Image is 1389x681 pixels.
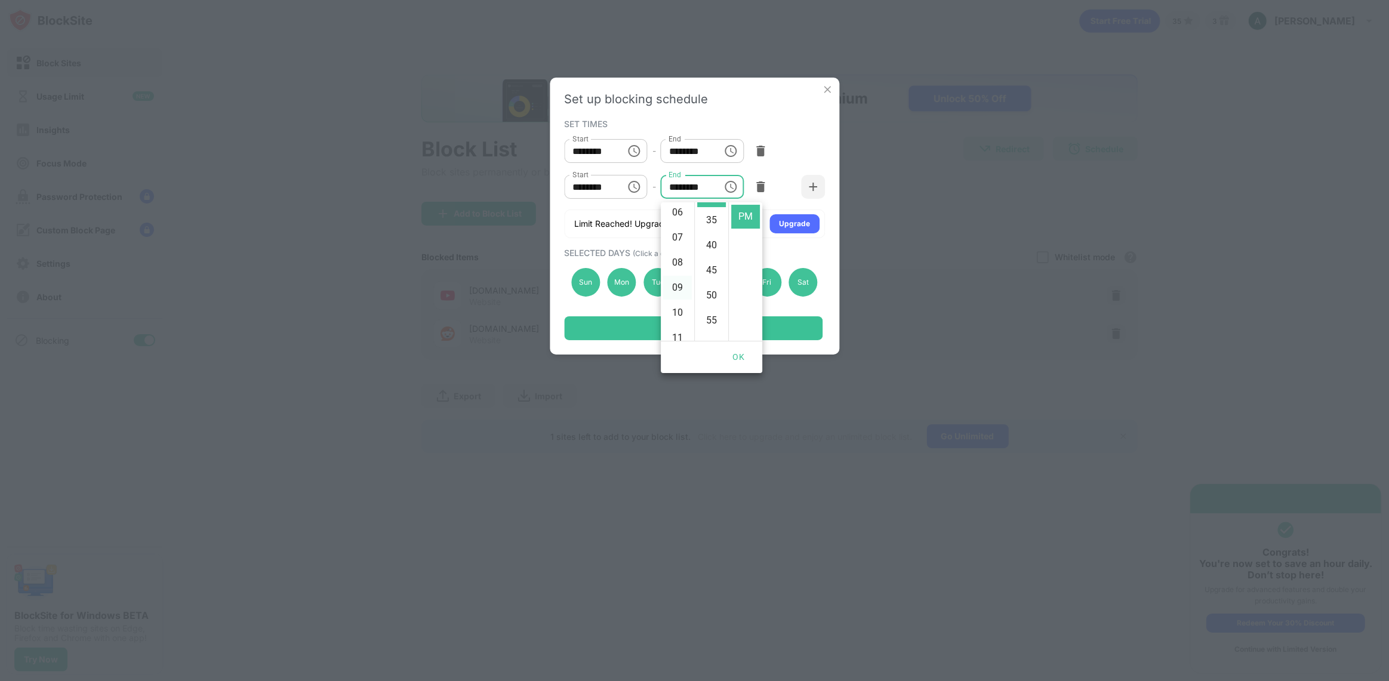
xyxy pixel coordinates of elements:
[719,139,743,163] button: Choose time, selected time is 11:55 PM
[564,92,825,106] div: Set up blocking schedule
[719,175,743,199] button: Choose time, selected time is 3:30 PM
[571,268,600,297] div: Sun
[753,268,781,297] div: Fri
[572,170,588,180] label: Start
[623,139,646,163] button: Choose time, selected time is 10:00 AM
[719,346,757,368] button: OK
[731,205,760,229] li: PM
[663,226,692,249] li: 7 hours
[633,249,721,258] span: (Click a day to deactivate)
[697,309,726,332] li: 55 minutes
[697,233,726,257] li: 40 minutes
[779,218,810,230] div: Upgrade
[652,180,656,193] div: -
[663,301,692,325] li: 10 hours
[669,170,682,180] label: End
[821,84,833,95] img: x-button.svg
[731,180,760,204] li: AM
[694,202,728,341] ul: Select minutes
[623,175,646,199] button: Choose time, selected time is 12:00 AM
[697,208,726,232] li: 35 minutes
[663,201,692,224] li: 6 hours
[663,276,692,300] li: 9 hours
[574,218,747,230] div: Limit Reached! Upgrade for up to 5 intervals
[697,258,726,282] li: 45 minutes
[572,134,588,144] label: Start
[644,268,673,297] div: Tue
[608,268,636,297] div: Mon
[789,268,818,297] div: Sat
[697,284,726,307] li: 50 minutes
[652,144,656,158] div: -
[663,326,692,350] li: 11 hours
[669,134,682,144] label: End
[663,251,692,275] li: 8 hours
[697,183,726,207] li: 30 minutes
[728,202,762,341] ul: Select meridiem
[661,202,694,341] ul: Select hours
[564,248,822,258] div: SELECTED DAYS
[564,119,822,128] div: SET TIMES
